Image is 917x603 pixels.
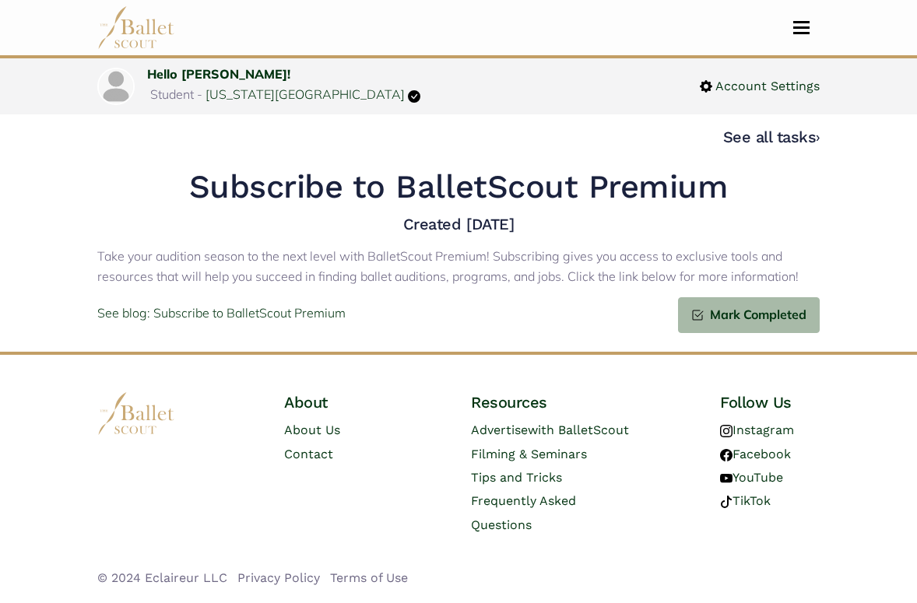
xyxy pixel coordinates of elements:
a: Advertisewith BalletScout [471,422,629,437]
h4: Created [DATE] [97,214,820,234]
code: › [816,127,820,146]
span: Account Settings [712,76,820,96]
img: youtube logo [720,472,733,485]
a: Contact [284,447,333,461]
a: About Us [284,422,340,437]
a: TikTok [720,493,771,508]
a: Filming & Seminars [471,447,587,461]
span: Student [150,86,194,102]
li: © 2024 Eclaireur LLC [97,568,227,588]
a: Frequently Asked Questions [471,493,576,531]
a: Instagram [720,422,794,437]
a: Mark Completed [678,297,820,334]
a: Account Settings [700,76,820,96]
h4: About [284,392,384,412]
img: tiktok logo [720,496,733,508]
img: instagram logo [720,425,733,437]
a: See blog: Subscribe to BalletScout Premium [97,303,346,324]
a: Privacy Policy [237,570,320,585]
img: profile picture [99,69,133,103]
h1: Subscribe to BalletScout Premium [97,166,820,208]
img: facebook logo [720,449,733,461]
h4: Follow Us [720,392,820,412]
img: logo [97,392,175,435]
a: See all tasks› [723,128,820,146]
a: Terms of Use [330,570,408,585]
a: [US_STATE][GEOGRAPHIC_DATA] [206,86,405,102]
a: Tips and Tricks [471,470,562,485]
a: Hello [PERSON_NAME]! [147,66,290,82]
span: - [197,86,202,102]
a: Facebook [720,447,791,461]
span: with BalletScout [528,422,629,437]
a: YouTube [720,470,783,485]
p: Take your audition season to the next level with BalletScout Premium! Subscribing gives you acces... [97,247,820,286]
h4: Resources [471,392,633,412]
button: Toggle navigation [783,20,820,35]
